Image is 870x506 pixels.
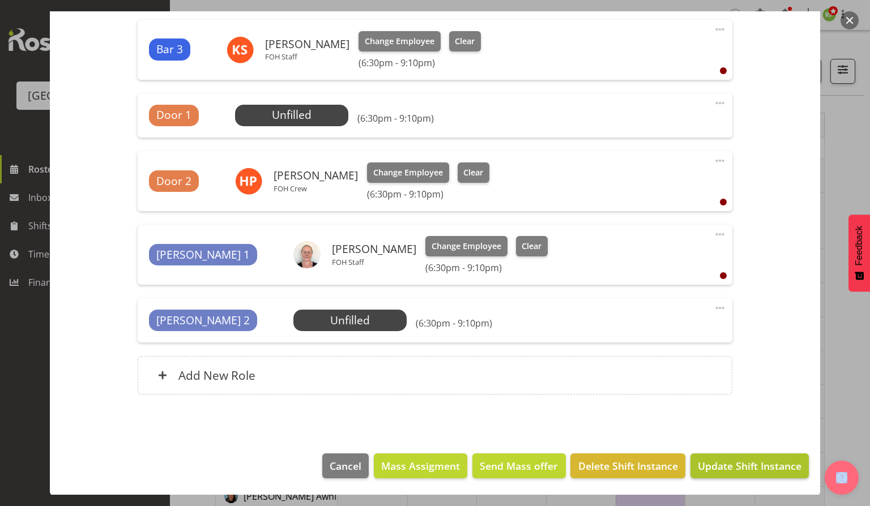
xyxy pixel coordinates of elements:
[432,240,501,252] span: Change Employee
[265,38,349,50] h6: [PERSON_NAME]
[274,184,358,193] p: FOH Crew
[522,240,541,252] span: Clear
[332,243,416,255] h6: [PERSON_NAME]
[156,247,250,263] span: [PERSON_NAME] 1
[156,107,191,123] span: Door 1
[854,226,864,265] span: Feedback
[472,453,565,478] button: Send Mass offer
[381,458,460,473] span: Mass Assigment
[272,107,312,122] span: Unfilled
[156,312,250,329] span: [PERSON_NAME] 2
[516,236,548,256] button: Clear
[265,52,349,61] p: FOH Staff
[690,453,809,478] button: Update Shift Instance
[156,41,183,58] span: Bar 3
[416,318,492,329] h6: (6:30pm - 9:10pm)
[720,199,727,205] div: User is clocked out
[720,67,727,74] div: User is clocked out
[227,36,254,63] img: kelly-shepherd9515.jpg
[578,458,678,473] span: Delete Shift Instance
[293,241,321,268] img: aiddie-carnihanbb1db3716183742c78aaef00898c467a.png
[458,162,490,183] button: Clear
[425,262,548,273] h6: (6:30pm - 9:10pm)
[455,35,475,48] span: Clear
[463,166,483,179] span: Clear
[425,236,507,256] button: Change Employee
[698,458,801,473] span: Update Shift Instance
[848,215,870,291] button: Feedback - Show survey
[720,272,727,279] div: User is clocked out
[330,458,361,473] span: Cancel
[274,169,358,182] h6: [PERSON_NAME]
[156,173,191,190] span: Door 2
[359,57,481,68] h6: (6:30pm - 9:10pm)
[449,31,481,52] button: Clear
[359,31,441,52] button: Change Employee
[235,168,262,195] img: heather-powell11501.jpg
[367,162,449,183] button: Change Employee
[357,113,434,124] h6: (6:30pm - 9:10pm)
[178,368,255,383] h6: Add New Role
[836,472,847,483] img: help-xxl-2.png
[365,35,434,48] span: Change Employee
[570,453,685,478] button: Delete Shift Instance
[330,312,370,328] span: Unfilled
[332,258,416,267] p: FOH Staff
[373,166,443,179] span: Change Employee
[322,453,369,478] button: Cancel
[367,188,489,200] h6: (6:30pm - 9:10pm)
[374,453,467,478] button: Mass Assigment
[480,458,558,473] span: Send Mass offer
